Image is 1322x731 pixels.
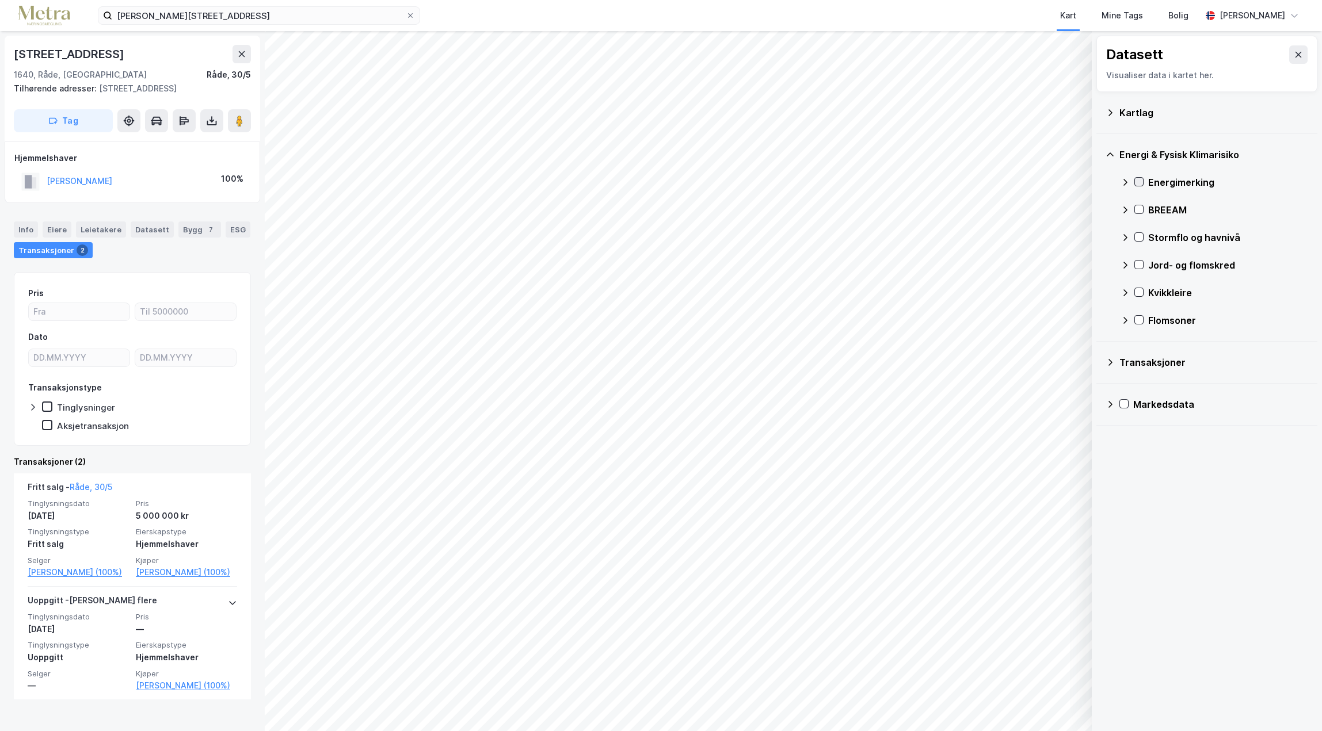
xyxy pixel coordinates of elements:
input: Fra [29,303,129,320]
span: Eierskapstype [136,527,237,537]
span: Tinglysningstype [28,527,129,537]
div: Stormflo og havnivå [1148,231,1308,244]
div: — [136,622,237,636]
button: Tag [14,109,113,132]
span: Tilhørende adresser: [14,83,99,93]
div: Transaksjoner [1119,355,1308,369]
div: Eiere [43,221,71,238]
a: [PERSON_NAME] (100%) [136,565,237,579]
div: Bygg [178,221,221,238]
div: 1640, Råde, [GEOGRAPHIC_DATA] [14,68,147,82]
div: Kvikkleire [1148,286,1308,300]
div: Tinglysninger [57,402,115,413]
a: Råde, 30/5 [70,482,112,492]
div: Fritt salg [28,537,129,551]
span: Selger [28,669,129,679]
div: ESG [226,221,250,238]
div: Bolig [1168,9,1188,22]
span: Pris [136,499,237,508]
span: Pris [136,612,237,622]
div: 5 000 000 kr [136,509,237,523]
div: Datasett [1106,45,1163,64]
span: Kjøper [136,669,237,679]
div: Fritt salg - [28,480,112,499]
div: Transaksjoner [14,242,93,258]
div: Mine Tags [1102,9,1143,22]
div: Visualiser data i kartet her. [1106,68,1308,82]
div: 2 [77,244,88,256]
div: [STREET_ADDRESS] [14,82,242,95]
a: [PERSON_NAME] (100%) [28,565,129,579]
div: Aksjetransaksjon [57,420,129,431]
div: Datasett [131,221,174,238]
div: Kontrollprogram for chat [1264,676,1322,731]
div: Flomsoner [1148,313,1308,327]
div: Transaksjoner (2) [14,455,251,469]
div: Pris [28,286,44,300]
div: 100% [221,172,243,186]
span: Selger [28,556,129,565]
img: metra-logo.256734c3b2bbffee19d4.png [18,6,70,26]
span: Tinglysningstype [28,640,129,650]
div: — [28,679,129,692]
div: [DATE] [28,622,129,636]
input: DD.MM.YYYY [135,349,236,366]
div: BREEAM [1148,203,1308,217]
div: Dato [28,330,48,344]
input: DD.MM.YYYY [29,349,129,366]
div: Råde, 30/5 [207,68,251,82]
div: Kartlag [1119,106,1308,120]
div: [PERSON_NAME] [1220,9,1285,22]
span: Tinglysningsdato [28,499,129,508]
a: [PERSON_NAME] (100%) [136,679,237,692]
span: Eierskapstype [136,640,237,650]
input: Søk på adresse, matrikkel, gårdeiere, leietakere eller personer [112,7,406,24]
div: Energimerking [1148,175,1308,189]
span: Kjøper [136,556,237,565]
div: Leietakere [76,221,126,238]
div: Transaksjonstype [28,381,102,395]
div: Hjemmelshaver [14,151,250,165]
div: [STREET_ADDRESS] [14,45,127,63]
span: Tinglysningsdato [28,612,129,622]
div: [DATE] [28,509,129,523]
div: Uoppgitt [28,650,129,664]
div: Hjemmelshaver [136,650,237,664]
iframe: Chat Widget [1264,676,1322,731]
div: Jord- og flomskred [1148,258,1308,272]
div: Info [14,221,38,238]
input: Til 5000000 [135,303,236,320]
div: Markedsdata [1133,397,1308,411]
div: Uoppgitt - [PERSON_NAME] flere [28,594,157,612]
div: Kart [1060,9,1076,22]
div: Energi & Fysisk Klimarisiko [1119,148,1308,162]
div: 7 [205,224,216,235]
div: Hjemmelshaver [136,537,237,551]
